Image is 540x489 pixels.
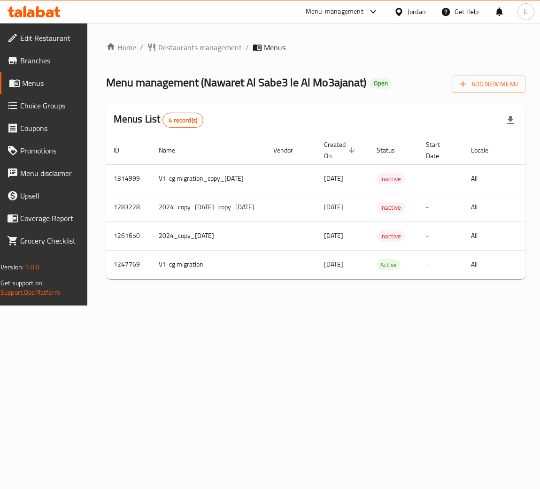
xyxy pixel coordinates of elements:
[324,229,343,242] span: [DATE]
[463,222,512,250] td: All
[162,113,203,128] div: Total records count
[20,213,78,224] span: Coverage Report
[418,164,463,193] td: -
[377,230,405,242] div: Inactive
[377,145,407,156] span: Status
[324,201,343,213] span: [DATE]
[264,42,285,53] span: Menus
[246,42,249,53] li: /
[158,42,242,53] span: Restaurants management
[463,193,512,222] td: All
[377,260,401,270] span: Active
[377,173,405,184] div: Inactive
[22,77,78,89] span: Menus
[306,6,363,17] div: Menu-management
[524,7,527,17] span: L
[20,55,78,66] span: Branches
[151,193,266,222] td: 2024_copy_[DATE]_copy_[DATE]
[0,277,44,289] span: Get support on:
[106,250,151,279] td: 1247769
[426,139,452,161] span: Start Date
[453,76,525,93] button: Add New Menu
[20,190,78,201] span: Upsell
[106,72,366,93] span: Menu management ( Nawaret Al Sabe3 le Al Mo3ajanat )
[151,164,266,193] td: V1-cg migration_copy_[DATE]
[0,286,60,298] a: Support.OpsPlatform
[0,261,23,273] span: Version:
[20,122,78,134] span: Coupons
[324,139,358,161] span: Created On
[499,109,522,131] div: Export file
[114,145,131,156] span: ID
[408,7,426,17] div: Jordan
[460,78,518,90] span: Add New Menu
[377,231,405,242] span: Inactive
[20,145,78,156] span: Promotions
[463,250,512,279] td: All
[324,172,343,184] span: [DATE]
[377,174,405,184] span: Inactive
[163,116,203,125] span: 4 record(s)
[106,164,151,193] td: 1314999
[25,261,39,273] span: 1.0.0
[20,100,78,111] span: Choice Groups
[151,250,266,279] td: V1-cg migration
[418,193,463,222] td: -
[20,32,78,44] span: Edit Restaurant
[114,112,203,128] h2: Menus List
[370,79,392,87] span: Open
[106,42,525,53] nav: breadcrumb
[106,42,136,53] a: Home
[418,222,463,250] td: -
[106,193,151,222] td: 1283228
[147,42,242,53] a: Restaurants management
[377,202,405,213] span: Inactive
[324,258,343,270] span: [DATE]
[463,164,512,193] td: All
[377,259,401,270] div: Active
[471,145,501,156] span: Locale
[106,222,151,250] td: 1261650
[140,42,143,53] li: /
[20,168,78,179] span: Menu disclaimer
[370,78,392,89] div: Open
[273,145,305,156] span: Vendor
[151,222,266,250] td: 2024_copy_[DATE]
[418,250,463,279] td: -
[159,145,187,156] span: Name
[20,235,78,246] span: Grocery Checklist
